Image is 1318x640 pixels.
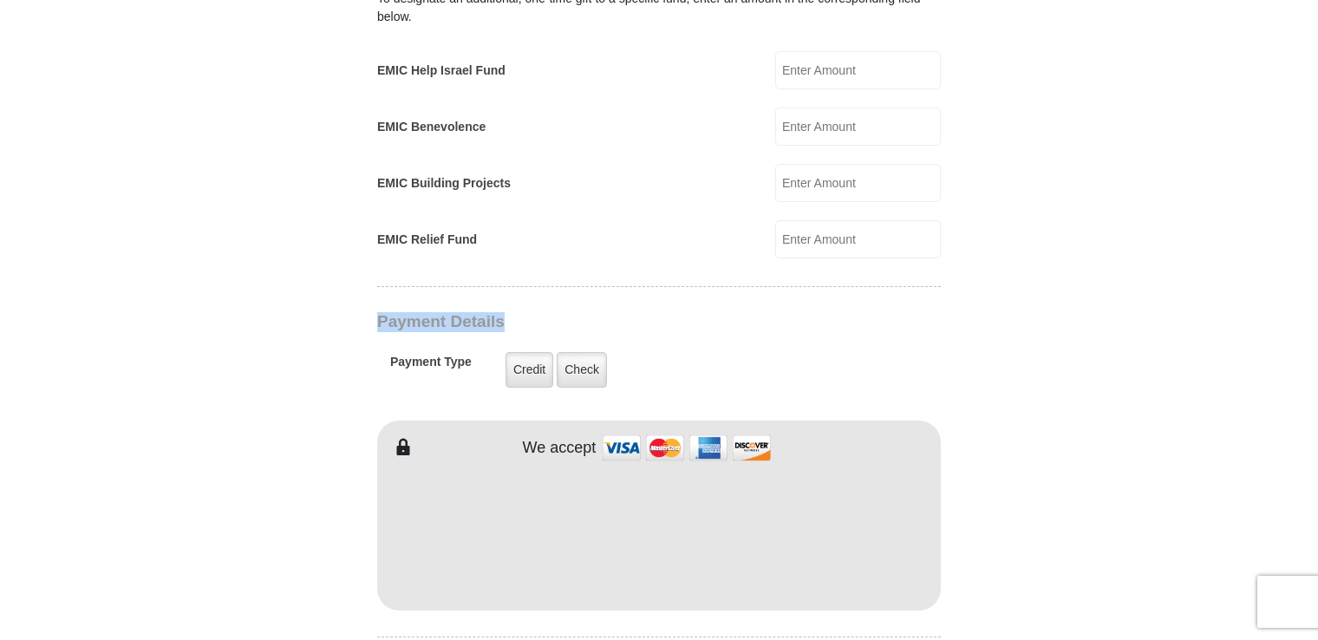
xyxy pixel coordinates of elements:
label: Credit [506,352,553,388]
input: Enter Amount [775,108,941,146]
input: Enter Amount [775,51,941,89]
label: EMIC Building Projects [377,174,511,193]
h3: Payment Details [377,312,819,332]
label: EMIC Benevolence [377,118,486,136]
h4: We accept [523,439,597,458]
img: credit cards accepted [600,429,773,467]
input: Enter Amount [775,164,941,202]
h5: Payment Type [390,355,472,378]
label: EMIC Help Israel Fund [377,62,506,80]
input: Enter Amount [775,220,941,258]
label: EMIC Relief Fund [377,231,477,249]
label: Check [557,352,607,388]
